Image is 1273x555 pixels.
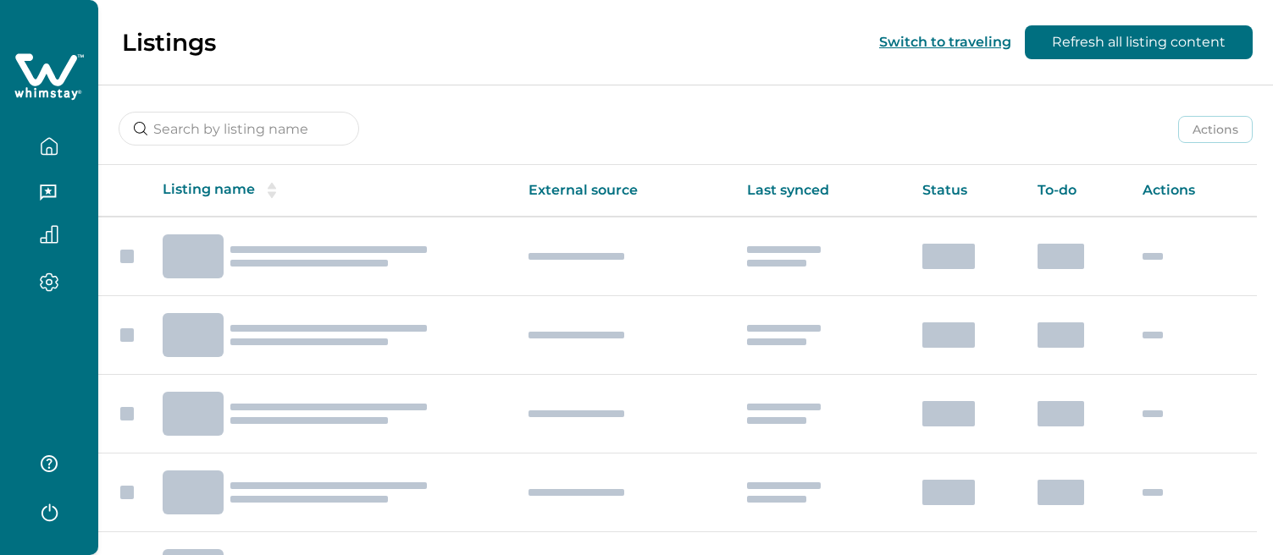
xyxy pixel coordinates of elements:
th: Listing name [149,165,515,217]
th: External source [515,165,733,217]
button: sorting [255,182,289,199]
p: Listings [122,28,216,57]
th: Last synced [733,165,909,217]
button: Refresh all listing content [1025,25,1253,59]
th: Actions [1129,165,1257,217]
button: Switch to traveling [879,34,1011,50]
button: Actions [1178,116,1253,143]
input: Search by listing name [119,112,359,146]
th: Status [909,165,1024,217]
th: To-do [1024,165,1130,217]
